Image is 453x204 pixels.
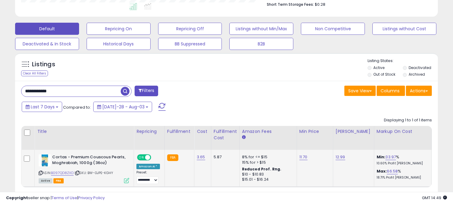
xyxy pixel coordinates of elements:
label: Out of Stock [373,72,395,77]
div: Clear All Filters [21,71,48,76]
button: Save View [344,86,376,96]
button: B2B [229,38,293,50]
small: Amazon Fees. [242,135,246,140]
span: 2025-08-11 14:49 GMT [422,195,447,201]
a: 66.58 [387,168,398,174]
button: [DATE]-28 - Aug-03 [93,102,152,112]
th: The percentage added to the cost of goods (COGS) that forms the calculator for Min & Max prices. [374,126,431,150]
a: 11.70 [299,154,308,160]
label: Deactivated [409,65,431,70]
button: Repricing Off [158,23,222,35]
span: [DATE]-28 - Aug-03 [102,104,145,110]
a: 3.65 [197,154,205,160]
div: Title [37,128,131,135]
button: Columns [377,86,405,96]
b: Max: [377,168,387,174]
a: B097QD8ZXD [51,170,74,176]
label: Active [373,65,384,70]
div: seller snap | | [6,195,105,201]
button: Repricing On [87,23,151,35]
span: Columns [381,88,400,94]
div: Min Price [299,128,330,135]
span: $0.28 [315,2,325,7]
div: Fulfillment Cost [214,128,237,141]
button: Historical Days [87,38,151,50]
a: 12.99 [336,154,345,160]
div: [PERSON_NAME] [336,128,372,135]
span: OFF [150,155,160,160]
div: Fulfillment [167,128,192,135]
a: 33.97 [385,154,396,160]
div: 5.87 [214,154,235,160]
h5: Listings [32,60,55,69]
div: $10 - $10.83 [242,172,292,177]
span: All listings currently available for purchase on Amazon [39,178,53,183]
b: Reduced Prof. Rng. [242,166,282,172]
span: FBA [53,178,64,183]
span: Compared to: [63,104,91,110]
div: Amazon Fees [242,128,294,135]
a: Privacy Policy [78,195,105,201]
strong: Copyright [6,195,28,201]
p: 10.60% Profit [PERSON_NAME] [377,161,427,166]
button: BB Suppressed [158,38,222,50]
div: Amazon AI * [136,164,160,169]
button: Actions [406,86,432,96]
b: Short Term Storage Fees: [267,2,314,7]
div: % [377,154,427,166]
button: Listings without Cost [372,23,436,35]
button: Deactivated & In Stock [15,38,79,50]
div: Repricing [136,128,162,135]
div: Cost [197,128,209,135]
div: ASIN: [39,154,129,183]
img: 51rG8ameEtS._SL40_.jpg [39,154,51,166]
b: Cortas - Premium Couscous Pearls, Moghrabiah, 1000g (36oz) [52,154,126,167]
button: Non Competitive [301,23,365,35]
div: $15.01 - $16.24 [242,177,292,182]
span: Last 7 Days [31,104,55,110]
div: % [377,169,427,180]
span: | SKU: BW-GJPE-KGHY [75,170,113,175]
div: Markup on Cost [377,128,429,135]
a: Terms of Use [52,195,77,201]
small: FBA [167,154,178,161]
label: Archived [409,72,425,77]
p: Listing States: [368,58,438,64]
div: 8% for <= $15 [242,154,292,160]
button: Filters [135,86,158,96]
p: 18.71% Profit [PERSON_NAME] [377,176,427,180]
button: Listings without Min/Max [229,23,293,35]
button: Default [15,23,79,35]
div: Displaying 1 to 1 of 1 items [384,117,432,123]
div: 15% for > $15 [242,160,292,165]
button: Last 7 Days [22,102,62,112]
b: Min: [377,154,386,160]
div: Preset: [136,170,160,184]
span: ON [138,155,145,160]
